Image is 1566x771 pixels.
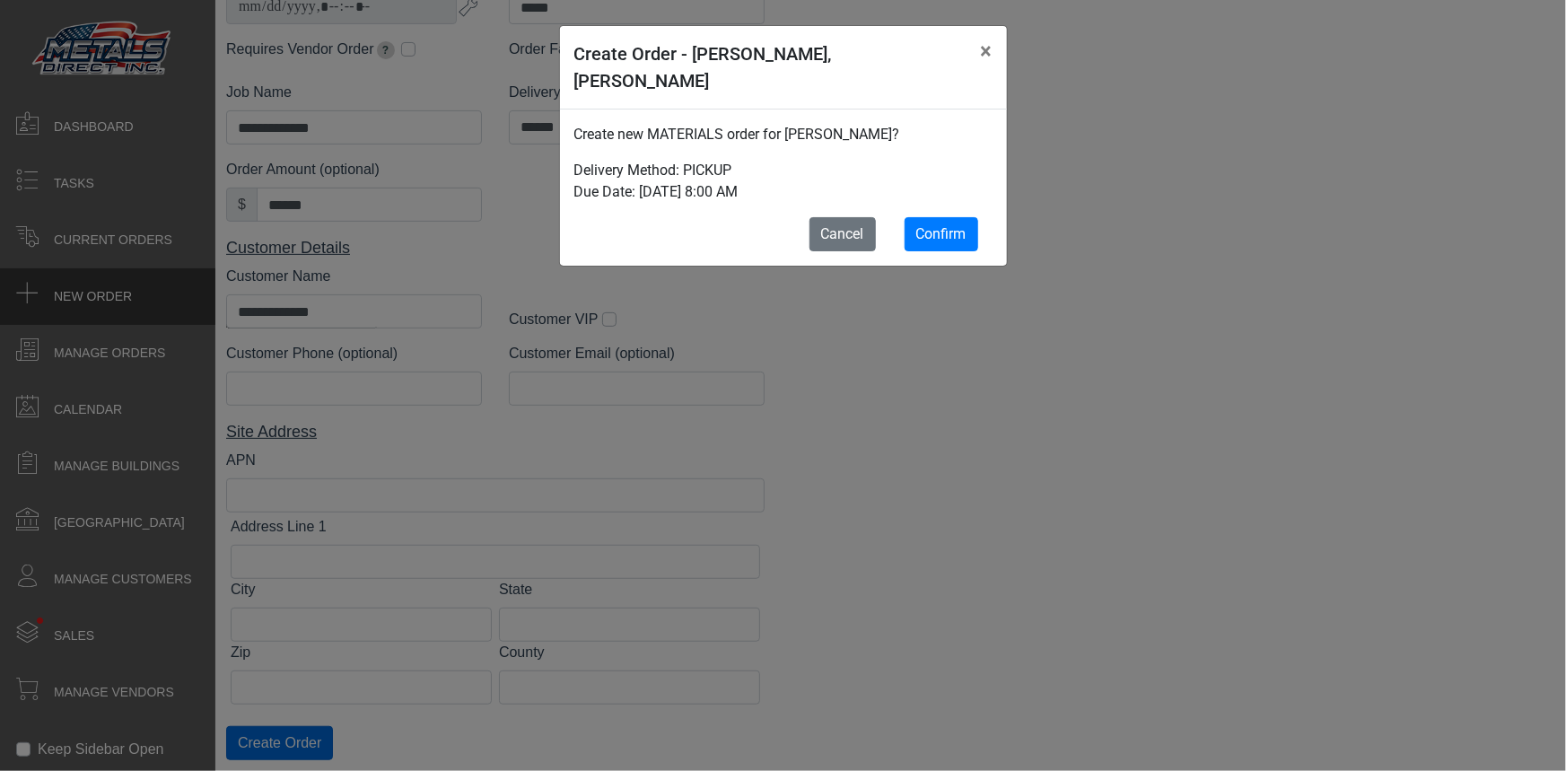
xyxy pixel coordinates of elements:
[574,40,967,94] h5: Create Order - [PERSON_NAME], [PERSON_NAME]
[905,217,978,251] button: Confirm
[809,217,876,251] button: Cancel
[574,160,993,203] p: Delivery Method: PICKUP Due Date: [DATE] 8:00 AM
[574,124,993,145] p: Create new MATERIALS order for [PERSON_NAME]?
[916,225,967,242] span: Confirm
[967,26,1007,76] button: Close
